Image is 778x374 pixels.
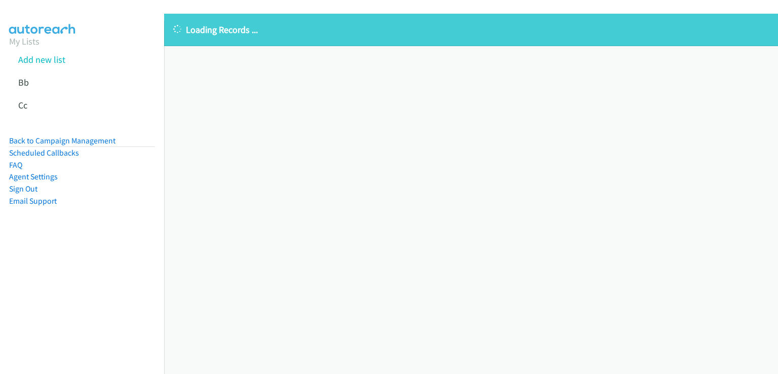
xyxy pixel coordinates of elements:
[9,160,22,170] a: FAQ
[9,148,79,158] a: Scheduled Callbacks
[9,196,57,206] a: Email Support
[9,35,40,47] a: My Lists
[18,77,29,88] a: Bb
[9,172,58,181] a: Agent Settings
[9,184,37,194] a: Sign Out
[18,99,27,111] a: Cc
[18,54,65,65] a: Add new list
[9,136,115,145] a: Back to Campaign Management
[173,23,769,36] p: Loading Records ...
